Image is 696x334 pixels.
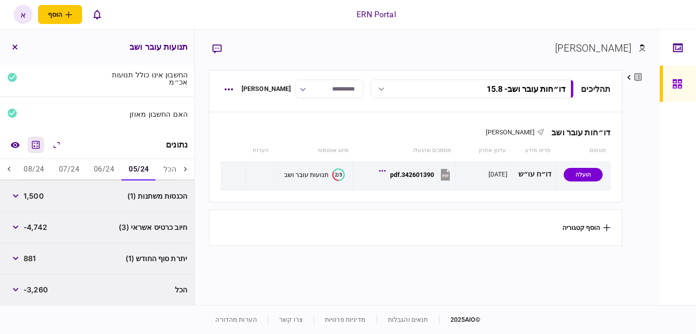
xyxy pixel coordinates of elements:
button: פתח תפריט להוספת לקוח [38,5,82,24]
th: עדכון אחרון [456,140,511,161]
th: הערות [246,140,273,161]
span: -3,260 [24,284,48,295]
div: דו״חות עובר ושב - 15.8 [487,84,565,94]
span: הכנסות משתנות (1) [127,191,187,201]
button: 342601390.pdf [381,164,452,185]
div: [DATE] [488,170,507,179]
div: נתונים [166,140,188,149]
button: 05/24 [121,159,156,181]
a: מדיניות פרטיות [325,316,366,323]
button: מחשבון [28,137,44,153]
button: דו״חות עובר ושב- 15.8 [371,80,574,98]
span: 881 [24,253,36,264]
div: דו״חות עובר ושב [544,128,610,137]
button: א [14,5,33,24]
a: הערות מהדורה [215,316,257,323]
th: סטטוס [555,140,610,161]
div: [PERSON_NAME] [555,41,632,56]
button: פתח רשימת התראות [87,5,106,24]
span: 1,500 [24,191,44,201]
button: 06/24 [87,159,121,181]
button: 08/24 [16,159,51,181]
div: הועלה [564,168,603,181]
button: הוסף קטגוריה [562,224,610,231]
th: מסמכים שהועלו [353,140,456,161]
th: סיווג אוטומטי [273,140,353,161]
div: האם החשבון מאוזן [101,110,188,118]
button: 2/3תנועות עובר ושב [284,168,345,181]
span: -4,742 [24,222,47,233]
text: 2/3 [335,172,342,177]
th: פריט מידע [511,140,555,161]
button: הרחב\כווץ הכל [48,137,65,153]
span: חיוב כרטיס אשראי (3) [119,222,187,233]
div: ERN Portal [357,9,396,20]
button: הכל [156,159,184,181]
div: [PERSON_NAME] [242,84,291,94]
span: הכל [175,284,187,295]
a: תנאים והגבלות [388,316,428,323]
h3: תנועות עובר ושב [130,43,188,51]
div: החשבון אינו כולל תנועות אכ״מ [101,71,188,86]
span: [PERSON_NAME] [486,129,535,136]
a: צרו קשר [279,316,303,323]
div: 342601390.pdf [390,171,434,178]
div: © 2025 AIO [439,315,481,324]
a: השוואה למסמך [7,137,23,153]
div: תנועות עובר ושב [284,171,329,178]
span: יתרת סוף החודש (1) [126,253,187,264]
div: תהליכים [581,83,610,95]
div: דו״ח עו״ש [514,164,552,185]
button: 07/24 [52,159,87,181]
